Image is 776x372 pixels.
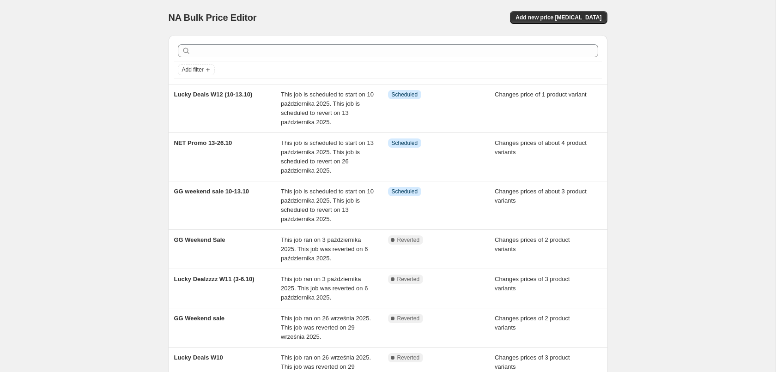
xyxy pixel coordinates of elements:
[495,315,570,331] span: Changes prices of 2 product variants
[281,139,374,174] span: This job is scheduled to start on 13 października 2025. This job is scheduled to revert on 26 paź...
[174,139,232,146] span: NET Promo 13-26.10
[281,236,368,262] span: This job ran on 3 października 2025. This job was reverted on 6 października 2025.
[397,315,420,322] span: Reverted
[495,188,587,204] span: Changes prices of about 3 product variants
[495,276,570,292] span: Changes prices of 3 product variants
[510,11,607,24] button: Add new price [MEDICAL_DATA]
[397,354,420,361] span: Reverted
[174,91,253,98] span: Lucky Deals W12 (10-13.10)
[174,236,225,243] span: GG Weekend Sale
[281,188,374,222] span: This job is scheduled to start on 10 października 2025. This job is scheduled to revert on 13 paź...
[174,354,223,361] span: Lucky Deals W10
[281,276,368,301] span: This job ran on 3 października 2025. This job was reverted on 6 października 2025.
[397,276,420,283] span: Reverted
[281,315,371,340] span: This job ran on 26 września 2025. This job was reverted on 29 września 2025.
[495,354,570,370] span: Changes prices of 3 product variants
[495,139,587,156] span: Changes prices of about 4 product variants
[174,315,225,322] span: GG Weekend sale
[392,139,418,147] span: Scheduled
[495,91,587,98] span: Changes price of 1 product variant
[281,91,374,126] span: This job is scheduled to start on 10 października 2025. This job is scheduled to revert on 13 paź...
[515,14,601,21] span: Add new price [MEDICAL_DATA]
[174,276,255,282] span: Lucky Dealzzzz W11 (3-6.10)
[392,188,418,195] span: Scheduled
[174,188,249,195] span: GG weekend sale 10-13.10
[182,66,204,73] span: Add filter
[392,91,418,98] span: Scheduled
[178,64,215,75] button: Add filter
[495,236,570,252] span: Changes prices of 2 product variants
[169,12,257,23] span: NA Bulk Price Editor
[397,236,420,244] span: Reverted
